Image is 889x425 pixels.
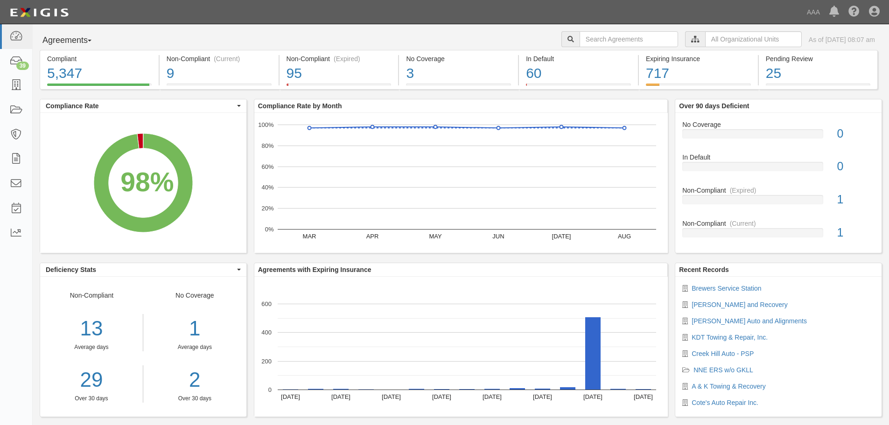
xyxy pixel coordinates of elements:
text: [DATE] [583,393,602,400]
text: 0 [268,386,272,393]
text: APR [366,233,378,240]
a: AAA [802,3,825,21]
div: In Default [675,153,882,162]
b: Agreements with Expiring Insurance [258,266,371,273]
text: [DATE] [432,393,451,400]
a: Expiring Insurance717 [639,84,758,91]
text: 60% [261,163,273,170]
svg: A chart. [254,113,668,253]
text: JUN [492,233,504,240]
a: Non-Compliant(Current)1 [682,219,875,245]
text: [DATE] [552,233,571,240]
a: Pending Review25 [759,84,878,91]
b: Over 90 days Deficient [679,102,749,110]
a: A & K Towing & Recovery [692,383,765,390]
a: Non-Compliant(Expired)1 [682,186,875,219]
i: Help Center - Complianz [848,7,860,18]
div: Non-Compliant (Expired) [287,54,392,63]
text: 0% [265,226,273,233]
div: 9 [167,63,272,84]
text: 40% [261,184,273,191]
div: 60 [526,63,631,84]
b: Compliance Rate by Month [258,102,342,110]
text: [DATE] [634,393,653,400]
button: Agreements [40,31,110,50]
div: 39 [16,62,29,70]
button: Deficiency Stats [40,263,246,276]
div: In Default [526,54,631,63]
div: Non-Compliant [675,219,882,228]
a: In Default0 [682,153,875,186]
span: Compliance Rate [46,101,235,111]
div: No Coverage [675,120,882,129]
img: logo-5460c22ac91f19d4615b14bd174203de0afe785f0fc80cf4dbbc73dc1793850b.png [7,4,71,21]
a: Creek Hill Auto - PSP [692,350,754,357]
text: 200 [261,357,272,364]
text: 100% [258,121,274,128]
div: 1 [150,314,239,343]
div: As of [DATE] 08:07 am [809,35,875,44]
div: Average days [150,343,239,351]
div: 1 [830,224,882,241]
text: 400 [261,329,272,336]
text: MAY [429,233,442,240]
div: 5,347 [47,63,152,84]
text: 600 [261,300,272,307]
a: [PERSON_NAME] and Recovery [692,301,787,308]
text: 80% [261,142,273,149]
div: 0 [830,125,882,142]
text: 20% [261,205,273,212]
span: Deficiency Stats [46,265,235,274]
a: KDT Towing & Repair, Inc. [692,334,768,341]
div: 3 [406,63,511,84]
a: Non-Compliant(Expired)95 [280,84,399,91]
text: AUG [618,233,631,240]
svg: A chart. [40,113,246,253]
text: [DATE] [331,393,350,400]
button: Compliance Rate [40,99,246,112]
div: Non-Compliant [675,186,882,195]
div: 25 [766,63,870,84]
div: No Coverage [143,291,246,403]
text: MAR [302,233,316,240]
a: No Coverage0 [682,120,875,153]
div: 98% [120,163,174,202]
div: (Expired) [334,54,360,63]
a: 29 [40,365,143,395]
a: In Default60 [519,84,638,91]
text: [DATE] [533,393,552,400]
svg: A chart. [254,277,668,417]
div: 0 [830,158,882,175]
div: 95 [287,63,392,84]
div: Over 30 days [150,395,239,403]
div: Compliant [47,54,152,63]
div: Pending Review [766,54,870,63]
div: (Current) [730,219,756,228]
div: 1 [830,191,882,208]
div: Non-Compliant [40,291,143,403]
div: 717 [646,63,751,84]
div: Over 30 days [40,395,143,403]
input: Search Agreements [580,31,678,47]
div: Expiring Insurance [646,54,751,63]
a: NNE ERS w/o GKLL [693,366,753,374]
a: 2 [150,365,239,395]
div: 13 [40,314,143,343]
a: [PERSON_NAME] Auto and Alignments [692,317,807,325]
div: Average days [40,343,143,351]
div: Non-Compliant (Current) [167,54,272,63]
a: Brewers Service Station [692,285,761,292]
a: Cote's Auto Repair Inc. [692,399,758,406]
text: [DATE] [483,393,502,400]
div: (Current) [214,54,240,63]
text: [DATE] [281,393,300,400]
text: [DATE] [382,393,401,400]
a: Compliant5,347 [40,84,159,91]
input: All Organizational Units [705,31,802,47]
a: Non-Compliant(Current)9 [160,84,279,91]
